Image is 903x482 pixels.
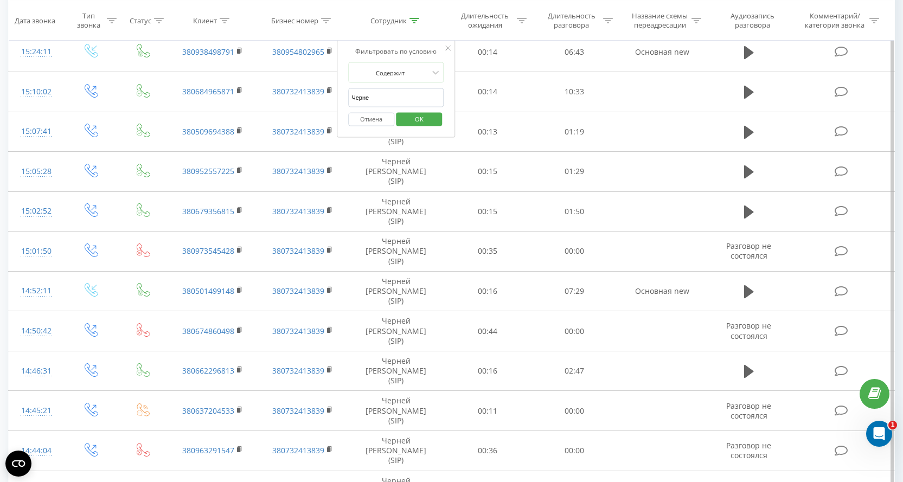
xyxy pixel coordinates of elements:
[866,421,892,447] iframe: Intercom live chat
[182,86,234,97] a: 380684965871
[444,72,531,112] td: 00:14
[182,445,234,455] a: 380963291547
[20,121,53,142] div: 15:07:41
[456,11,514,30] div: Длительность ожидания
[271,16,318,25] div: Бизнес номер
[444,431,531,471] td: 00:36
[726,401,771,421] span: Разговор не состоялся
[272,365,324,376] a: 380732413839
[444,191,531,232] td: 00:15
[348,112,394,126] button: Отмена
[531,351,618,391] td: 02:47
[531,191,618,232] td: 01:50
[803,11,867,30] div: Комментарий/категория звонка
[182,166,234,176] a: 380952557225
[348,351,445,391] td: Черней [PERSON_NAME] (SIP)
[272,246,324,256] a: 380732413839
[404,110,434,127] span: OK
[348,152,445,192] td: Черней [PERSON_NAME] (SIP)
[531,32,618,72] td: 06:43
[272,445,324,455] a: 380732413839
[444,152,531,192] td: 00:15
[444,391,531,431] td: 00:11
[182,365,234,376] a: 380662296813
[272,326,324,336] a: 380732413839
[272,126,324,137] a: 380732413839
[20,161,53,182] div: 15:05:28
[348,46,444,57] div: Фильтровать по условию
[182,126,234,137] a: 380509694388
[272,206,324,216] a: 380732413839
[130,16,151,25] div: Статус
[531,431,618,471] td: 00:00
[182,406,234,416] a: 380637204533
[726,440,771,460] span: Разговор не состоялся
[20,201,53,222] div: 15:02:52
[531,271,618,311] td: 07:29
[348,88,444,107] input: Введите значение
[531,232,618,272] td: 00:00
[444,232,531,272] td: 00:35
[5,451,31,477] button: Open CMP widget
[444,112,531,152] td: 00:13
[444,271,531,311] td: 00:16
[272,86,324,97] a: 380732413839
[348,431,445,471] td: Черней [PERSON_NAME] (SIP)
[396,112,442,126] button: OK
[20,320,53,342] div: 14:50:42
[182,326,234,336] a: 380674860498
[348,191,445,232] td: Черней [PERSON_NAME] (SIP)
[348,232,445,272] td: Черней [PERSON_NAME] (SIP)
[617,271,707,311] td: Основная new
[531,311,618,351] td: 00:00
[182,286,234,296] a: 380501499148
[182,206,234,216] a: 380679356815
[444,32,531,72] td: 00:14
[20,241,53,262] div: 15:01:50
[617,32,707,72] td: Основная new
[193,16,217,25] div: Клиент
[726,241,771,261] span: Разговор не состоялся
[20,280,53,301] div: 14:52:11
[272,286,324,296] a: 380732413839
[182,47,234,57] a: 380938498791
[20,41,53,62] div: 15:24:11
[15,16,55,25] div: Дата звонка
[631,11,689,30] div: Название схемы переадресации
[20,81,53,102] div: 15:10:02
[726,320,771,340] span: Разговор не состоялся
[20,361,53,382] div: 14:46:31
[718,11,788,30] div: Аудиозапись разговора
[73,11,104,30] div: Тип звонка
[182,246,234,256] a: 380973545428
[348,311,445,351] td: Черней [PERSON_NAME] (SIP)
[444,351,531,391] td: 00:16
[531,391,618,431] td: 00:00
[531,72,618,112] td: 10:33
[272,166,324,176] a: 380732413839
[542,11,600,30] div: Длительность разговора
[531,112,618,152] td: 01:19
[370,16,407,25] div: Сотрудник
[531,152,618,192] td: 01:29
[348,271,445,311] td: Черней [PERSON_NAME] (SIP)
[348,391,445,431] td: Черней [PERSON_NAME] (SIP)
[888,421,897,429] span: 1
[272,406,324,416] a: 380732413839
[20,400,53,421] div: 14:45:21
[20,440,53,461] div: 14:44:04
[444,311,531,351] td: 00:44
[272,47,324,57] a: 380954802965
